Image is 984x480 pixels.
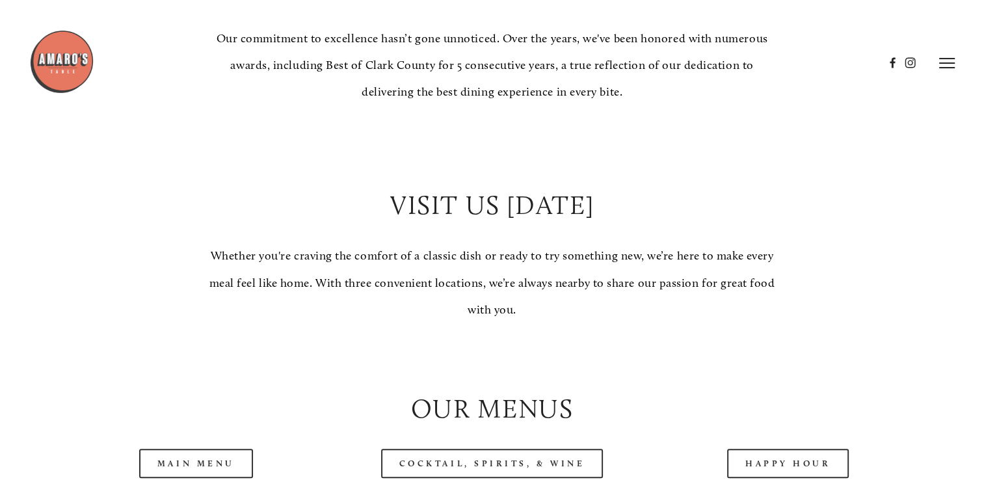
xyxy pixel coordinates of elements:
[381,449,604,478] a: Cocktail, Spirits, & Wine
[29,29,94,94] img: Amaro's Table
[207,243,777,323] p: Whether you're craving the comfort of a classic dish or ready to try something new, we’re here to...
[59,390,925,427] h2: Our Menus
[207,187,777,223] h2: Visit Us [DATE]
[727,449,849,478] a: Happy Hour
[139,449,253,478] a: Main Menu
